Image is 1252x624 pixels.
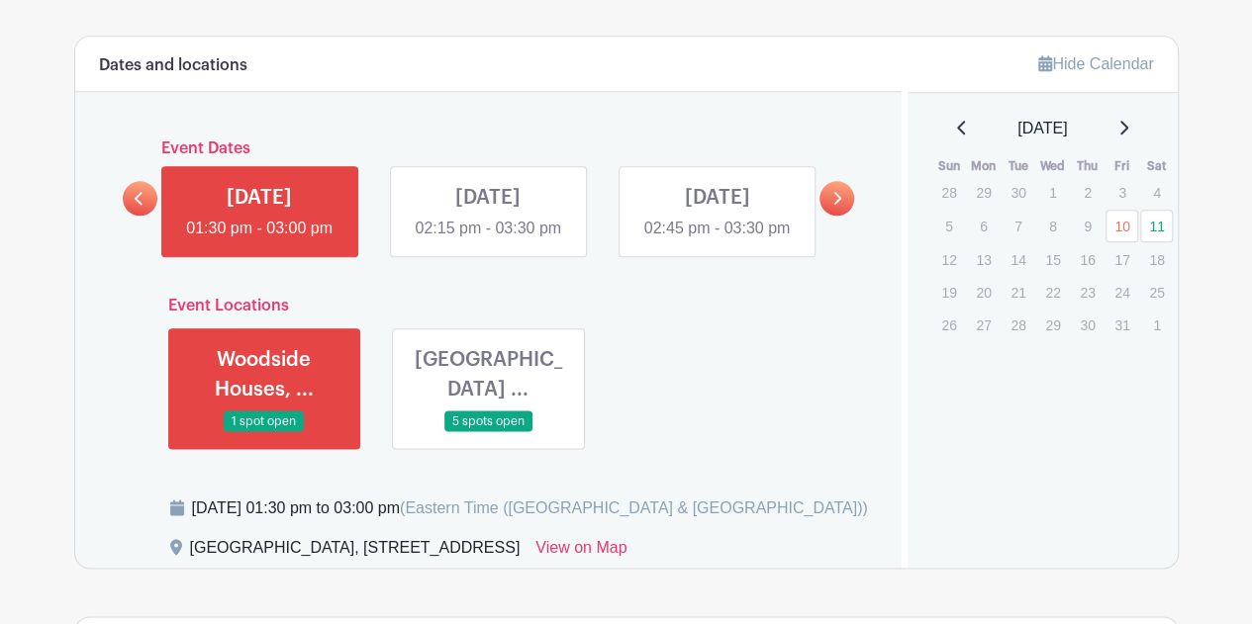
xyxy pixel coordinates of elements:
p: 2 [1071,177,1104,208]
p: 9 [1071,211,1104,241]
p: 30 [1002,177,1034,208]
p: 17 [1106,244,1138,275]
p: 29 [967,177,1000,208]
p: 26 [932,310,965,340]
p: 18 [1140,244,1173,275]
p: 1 [1140,310,1173,340]
p: 28 [1002,310,1034,340]
p: 15 [1036,244,1069,275]
h6: Dates and locations [99,56,247,75]
span: [DATE] [1017,117,1067,140]
p: 1 [1036,177,1069,208]
p: 19 [932,277,965,308]
a: View on Map [535,536,626,568]
p: 28 [932,177,965,208]
p: 31 [1106,310,1138,340]
p: 20 [967,277,1000,308]
th: Wed [1035,156,1070,176]
a: Hide Calendar [1038,55,1153,72]
span: (Eastern Time ([GEOGRAPHIC_DATA] & [GEOGRAPHIC_DATA])) [400,499,868,516]
p: 23 [1071,277,1104,308]
th: Tue [1001,156,1035,176]
p: 8 [1036,211,1069,241]
p: 30 [1071,310,1104,340]
p: 14 [1002,244,1034,275]
p: 6 [967,211,1000,241]
div: [DATE] 01:30 pm to 03:00 pm [192,496,868,520]
p: 21 [1002,277,1034,308]
p: 13 [967,244,1000,275]
p: 3 [1106,177,1138,208]
h6: Event Dates [157,139,820,158]
p: 7 [1002,211,1034,241]
p: 22 [1036,277,1069,308]
th: Sat [1139,156,1174,176]
th: Thu [1070,156,1105,176]
p: 25 [1140,277,1173,308]
th: Sun [931,156,966,176]
p: 24 [1106,277,1138,308]
p: 12 [932,244,965,275]
a: 11 [1140,210,1173,242]
th: Fri [1105,156,1139,176]
p: 27 [967,310,1000,340]
th: Mon [966,156,1001,176]
p: 16 [1071,244,1104,275]
h6: Event Locations [152,297,825,315]
div: [GEOGRAPHIC_DATA], [STREET_ADDRESS] [190,536,521,568]
p: 4 [1140,177,1173,208]
a: 10 [1106,210,1138,242]
p: 5 [932,211,965,241]
p: 29 [1036,310,1069,340]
